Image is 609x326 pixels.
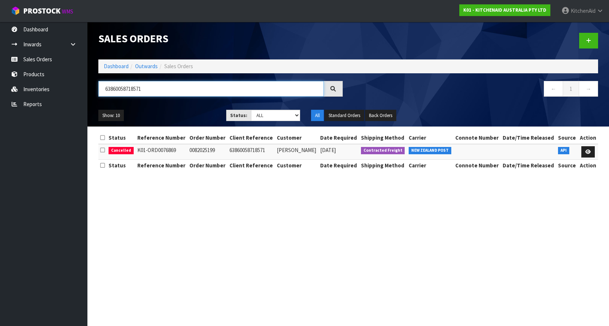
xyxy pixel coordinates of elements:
span: ProStock [23,6,60,16]
h1: Sales Orders [98,33,343,44]
button: Standard Orders [325,110,364,121]
th: Source [556,160,578,171]
span: API [558,147,569,154]
th: Customer [275,132,318,144]
a: ← [544,81,563,97]
th: Connote Number [453,132,501,144]
th: Reference Number [135,160,188,171]
span: Contracted Freight [361,147,405,154]
td: 0082025199 [188,144,228,160]
strong: K01 - KITCHENAID AUSTRALIA PTY LTD [463,7,546,13]
span: Cancelled [109,147,134,154]
th: Date/Time Released [501,160,556,171]
span: NEW ZEALAND POST [409,147,451,154]
input: Search sales orders [98,81,324,97]
th: Shipping Method [359,160,407,171]
th: Source [556,132,578,144]
small: WMS [62,8,73,15]
button: Back Orders [365,110,396,121]
span: KitchenAid [571,7,596,14]
th: Date Required [318,132,359,144]
a: Outwards [135,63,158,70]
th: Status [107,160,135,171]
td: 63860058718571 [228,144,275,160]
th: Order Number [188,132,228,144]
th: Action [578,160,598,171]
a: 1 [563,81,579,97]
th: Carrier [407,160,453,171]
th: Order Number [188,160,228,171]
th: Client Reference [228,132,275,144]
th: Client Reference [228,160,275,171]
th: Status [107,132,135,144]
a: Dashboard [104,63,129,70]
th: Date/Time Released [501,132,556,144]
th: Shipping Method [359,132,407,144]
th: Action [578,132,598,144]
a: → [579,81,598,97]
th: Connote Number [453,160,501,171]
span: [DATE] [320,147,336,154]
button: Show: 10 [98,110,124,121]
th: Date Required [318,160,359,171]
button: All [311,110,324,121]
strong: Status: [230,112,247,119]
th: Customer [275,160,318,171]
span: Sales Orders [164,63,193,70]
td: K01-ORD0076869 [135,144,188,160]
th: Carrier [407,132,453,144]
nav: Page navigation [354,81,598,99]
td: [PERSON_NAME] [275,144,318,160]
img: cube-alt.png [11,6,20,15]
th: Reference Number [135,132,188,144]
